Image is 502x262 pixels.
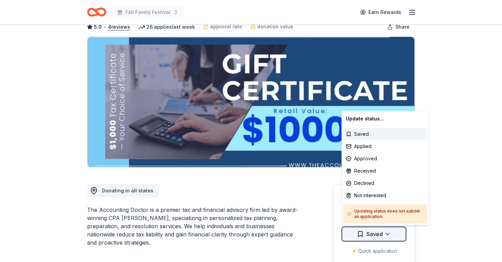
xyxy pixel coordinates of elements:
h5: Updating status does not submit an application [347,208,423,219]
div: Declined [343,177,427,189]
div: Update status... [343,113,427,125]
div: Not interested [343,189,427,202]
div: Approved [343,152,427,165]
div: Received [343,165,427,177]
div: Saved [343,128,427,140]
span: Fall Family Festival [125,8,170,16]
div: Applied [343,140,427,152]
